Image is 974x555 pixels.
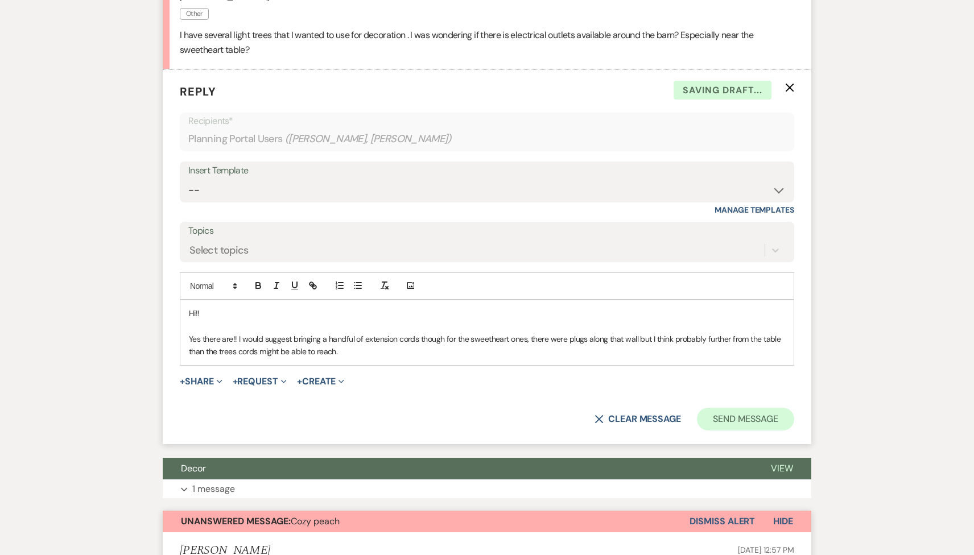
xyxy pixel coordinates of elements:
[189,333,785,358] p: Yes there are!! I would suggest bringing a handful of extension cords though for the sweetheart o...
[297,377,344,386] button: Create
[163,511,690,532] button: Unanswered Message:Cozy peach
[163,479,811,499] button: 1 message
[233,377,287,386] button: Request
[188,223,786,239] label: Topics
[188,114,786,129] p: Recipients*
[715,205,794,215] a: Manage Templates
[773,515,793,527] span: Hide
[690,511,755,532] button: Dismiss Alert
[163,458,753,479] button: Decor
[181,462,206,474] span: Decor
[188,128,786,150] div: Planning Portal Users
[192,482,235,496] p: 1 message
[181,515,340,527] span: Cozy peach
[189,307,785,320] p: Hi!!
[285,131,452,147] span: ( [PERSON_NAME], [PERSON_NAME] )
[180,84,216,99] span: Reply
[697,408,794,430] button: Send Message
[180,8,209,20] span: Other
[180,28,794,57] p: I have several light trees that I wanted to use for decoration . I was wondering if there is elec...
[771,462,793,474] span: View
[755,511,811,532] button: Hide
[738,545,794,555] span: [DATE] 12:57 PM
[753,458,811,479] button: View
[189,242,249,258] div: Select topics
[595,415,681,424] button: Clear message
[181,515,291,527] strong: Unanswered Message:
[297,377,302,386] span: +
[188,163,786,179] div: Insert Template
[233,377,238,386] span: +
[674,81,771,100] span: Saving draft...
[180,377,222,386] button: Share
[180,377,185,386] span: +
